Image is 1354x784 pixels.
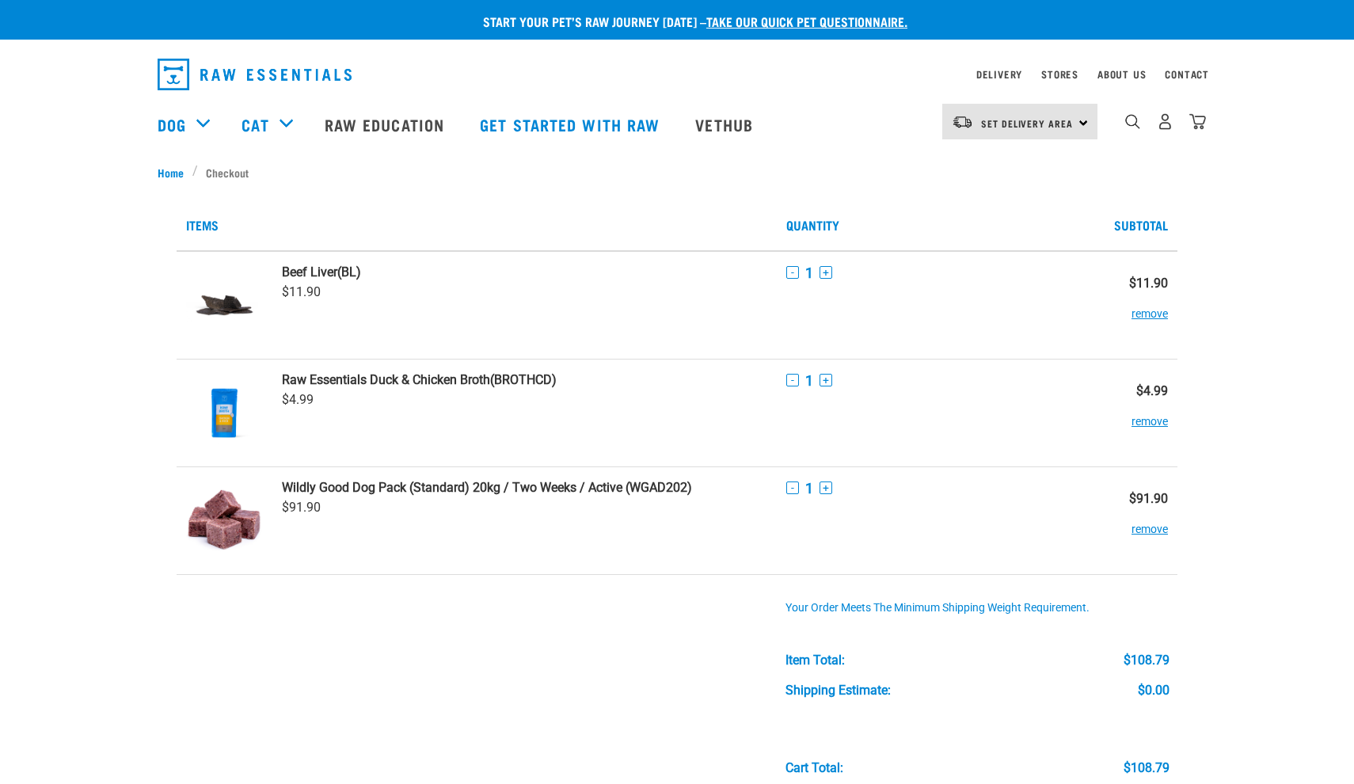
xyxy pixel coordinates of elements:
[785,761,843,775] div: Cart total:
[158,164,1196,181] nav: breadcrumbs
[282,480,767,495] a: Wildly Good Dog Pack (Standard) 20kg / Two Weeks / Active (WGAD202)
[1189,113,1206,130] img: home-icon@2x.png
[1165,71,1209,77] a: Contact
[786,481,799,494] button: -
[282,372,490,387] strong: Raw Essentials Duck & Chicken Broth
[1078,251,1177,360] td: $11.90
[1078,466,1177,574] td: $91.90
[706,17,907,25] a: take our quick pet questionnaire.
[1078,200,1177,251] th: Subtotal
[282,265,337,280] strong: Beef Liver
[282,372,767,387] a: Raw Essentials Duck & Chicken Broth(BROTHCD)
[785,602,1170,615] div: Your order meets the minimum shipping weight requirement.
[785,683,891,698] div: Shipping Estimate:
[186,265,263,346] img: Beef Liver
[679,93,773,156] a: Vethub
[1124,653,1170,668] div: $108.79
[1041,71,1078,77] a: Stores
[145,52,1209,97] nav: dropdown navigation
[786,266,799,279] button: -
[805,265,813,281] span: 1
[805,372,813,389] span: 1
[1078,359,1177,466] td: $4.99
[242,112,268,136] a: Cat
[976,71,1022,77] a: Delivery
[820,374,832,386] button: +
[186,372,263,454] img: Raw Essentials Duck & Chicken Broth
[309,93,464,156] a: Raw Education
[158,112,186,136] a: Dog
[1132,506,1168,537] button: remove
[981,120,1073,126] span: Set Delivery Area
[1125,114,1140,129] img: home-icon-1@2x.png
[282,392,314,407] span: $4.99
[186,480,263,561] img: Wildly Good Dog Pack (Standard)
[282,500,321,515] span: $91.90
[282,265,767,280] a: Beef Liver(BL)
[1132,398,1168,429] button: remove
[786,374,799,386] button: -
[1157,113,1173,130] img: user.png
[1124,761,1170,775] div: $108.79
[464,93,679,156] a: Get started with Raw
[777,200,1077,251] th: Quantity
[177,200,777,251] th: Items
[1138,683,1170,698] div: $0.00
[282,284,321,299] span: $11.90
[820,266,832,279] button: +
[952,115,973,129] img: van-moving.png
[1132,291,1168,322] button: remove
[158,164,192,181] a: Home
[785,653,845,668] div: Item Total:
[1097,71,1146,77] a: About Us
[282,480,692,495] strong: Wildly Good Dog Pack (Standard) 20kg / Two Weeks / Active (WGAD202)
[805,480,813,497] span: 1
[158,59,352,90] img: Raw Essentials Logo
[820,481,832,494] button: +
